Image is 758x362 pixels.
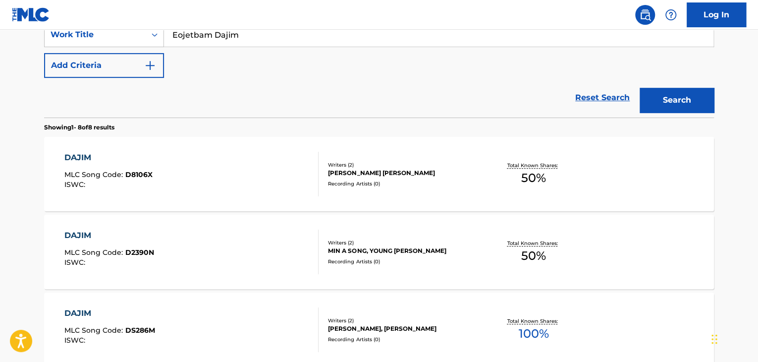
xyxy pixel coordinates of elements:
div: Work Title [51,29,140,41]
span: DS286M [125,326,155,335]
img: help [665,9,677,21]
div: Writers ( 2 ) [328,161,478,169]
p: Total Known Shares: [507,317,560,325]
span: ISWC : [64,180,88,189]
form: Search Form [44,22,714,118]
a: DAJIMMLC Song Code:D8106XISWC:Writers (2)[PERSON_NAME] [PERSON_NAME]Recording Artists (0)Total Kn... [44,137,714,211]
p: Total Known Shares: [507,162,560,169]
iframe: Chat Widget [708,314,758,362]
div: Recording Artists ( 0 ) [328,336,478,343]
a: Reset Search [570,87,635,109]
div: DAJIM [64,152,153,164]
span: MLC Song Code : [64,248,125,257]
span: ISWC : [64,258,88,267]
div: Writers ( 2 ) [328,317,478,324]
div: Help [661,5,681,25]
span: 50 % [521,247,546,265]
p: Total Known Shares: [507,240,560,247]
a: Public Search [635,5,655,25]
a: DAJIMMLC Song Code:D2390NISWC:Writers (2)MIN A SONG, YOUNG [PERSON_NAME]Recording Artists (0)Tota... [44,215,714,289]
a: Log In [687,2,746,27]
img: 9d2ae6d4665cec9f34b9.svg [144,60,156,71]
p: Showing 1 - 8 of 8 results [44,123,114,132]
span: ISWC : [64,336,88,345]
span: D8106X [125,170,153,179]
img: search [639,9,651,21]
button: Add Criteria [44,53,164,78]
span: D2390N [125,248,154,257]
span: 50 % [521,169,546,187]
span: 100 % [518,325,548,343]
div: MIN A SONG, YOUNG [PERSON_NAME] [328,246,478,255]
div: DAJIM [64,230,154,241]
div: Drag [711,324,717,354]
div: [PERSON_NAME], [PERSON_NAME] [328,324,478,333]
button: Search [640,88,714,113]
div: Recording Artists ( 0 ) [328,258,478,265]
div: Writers ( 2 ) [328,239,478,246]
div: Recording Artists ( 0 ) [328,180,478,187]
span: MLC Song Code : [64,326,125,335]
span: MLC Song Code : [64,170,125,179]
img: MLC Logo [12,7,50,22]
div: [PERSON_NAME] [PERSON_NAME] [328,169,478,178]
div: DAJIM [64,307,155,319]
